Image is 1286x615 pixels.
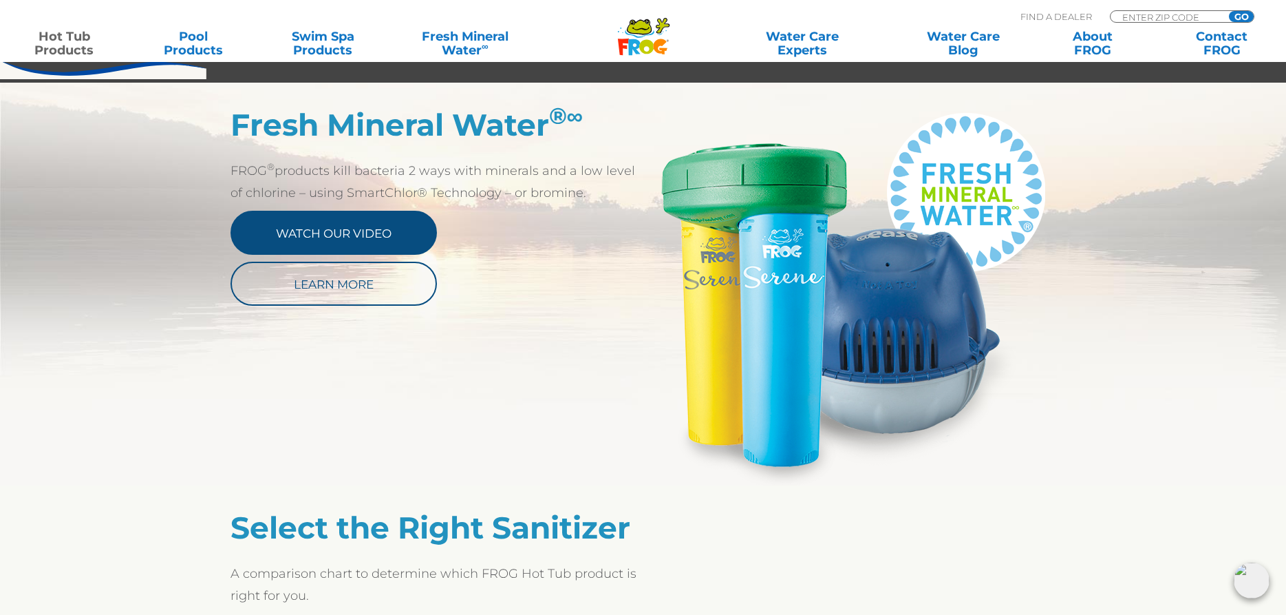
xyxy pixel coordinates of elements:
a: Swim SpaProducts [272,30,373,57]
a: ContactFROG [1172,30,1272,57]
img: openIcon [1234,563,1269,598]
h2: Fresh Mineral Water [231,107,643,143]
a: Water CareBlog [912,30,1013,57]
input: GO [1229,11,1254,22]
sup: ∞ [482,41,489,52]
a: Hot TubProducts [14,30,114,57]
p: Find A Dealer [1020,10,1092,23]
sup: ® [549,102,583,129]
a: PoolProducts [143,30,244,57]
a: Fresh MineralWater∞ [402,30,528,57]
h2: Select the Right Sanitizer [231,510,643,545]
p: A comparison chart to determine which FROG Hot Tub product is right for you. [231,563,643,607]
sup: ® [267,161,275,172]
img: Serene_@ease_FMW [643,107,1056,486]
p: FROG products kill bacteria 2 ways with minerals and a low level of chlorine – using SmartChlor® ... [231,160,643,204]
input: Zip Code Form [1121,11,1214,23]
em: ∞ [567,102,583,129]
a: Watch Our Video [231,211,437,255]
a: AboutFROG [1042,30,1143,57]
a: Water CareExperts [720,30,884,57]
a: Learn More [231,262,437,306]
